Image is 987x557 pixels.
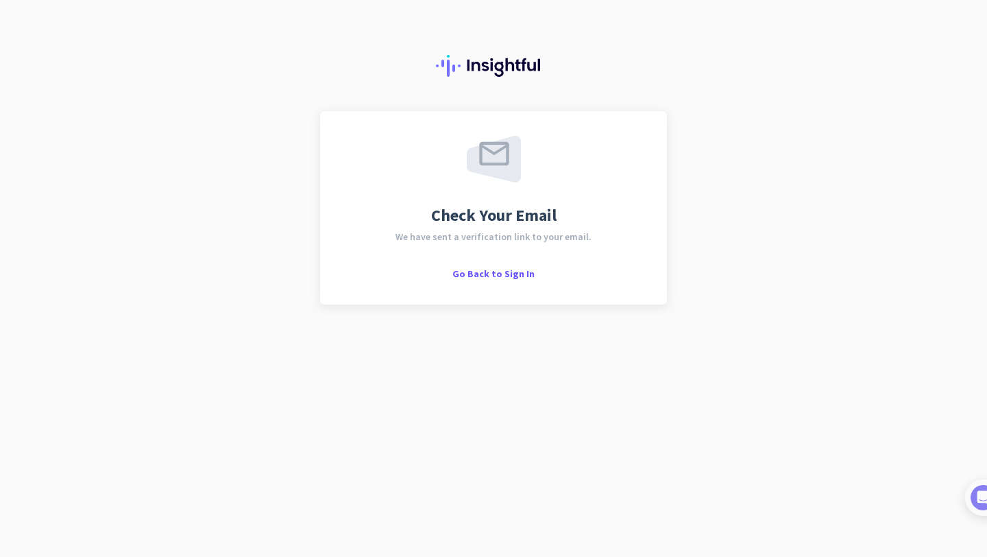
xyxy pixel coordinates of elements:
[467,136,521,182] img: email-sent
[436,55,551,77] img: Insightful
[452,268,535,280] span: Go Back to Sign In
[395,232,592,241] span: We have sent a verification link to your email.
[431,207,557,224] span: Check Your Email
